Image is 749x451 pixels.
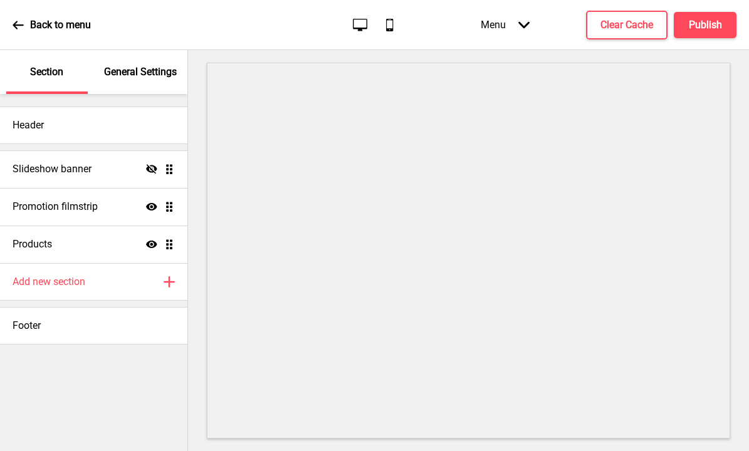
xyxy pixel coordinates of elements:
[468,6,542,43] div: Menu
[13,162,92,176] h4: Slideshow banner
[586,11,668,39] button: Clear Cache
[30,18,91,32] p: Back to menu
[674,12,736,38] button: Publish
[104,65,177,79] p: General Settings
[600,18,653,32] h4: Clear Cache
[689,18,722,32] h4: Publish
[13,118,44,132] h4: Header
[13,319,41,333] h4: Footer
[13,200,98,214] h4: Promotion filmstrip
[13,8,91,42] a: Back to menu
[13,275,85,289] h4: Add new section
[13,237,52,251] h4: Products
[30,65,63,79] p: Section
